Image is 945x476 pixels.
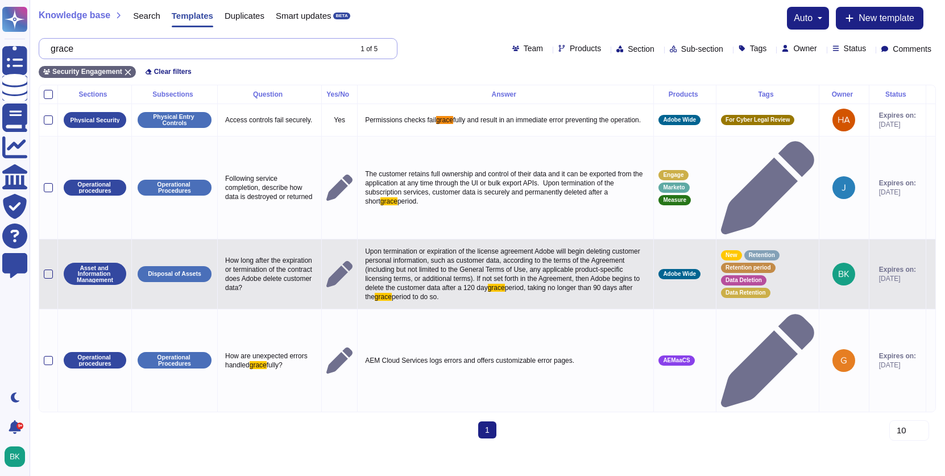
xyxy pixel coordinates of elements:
span: period, taking no longer than 90 days after the [365,284,635,301]
span: Smart updates [276,11,331,20]
input: Search by keywords [45,39,350,59]
span: Duplicates [225,11,264,20]
div: 1 of 5 [360,45,378,52]
div: Answer [362,91,649,98]
span: Adobe Wide [663,271,696,277]
p: AEM Cloud Services logs errors and offers customizable error pages. [362,353,649,368]
span: New template [859,14,914,23]
span: For Cyber Legal Review [726,117,790,123]
div: 9+ [16,423,23,429]
img: user [5,446,25,467]
div: Owner [824,91,864,98]
img: user [832,349,855,372]
span: Permissions checks fail [365,116,436,124]
span: Team [524,44,543,52]
span: Upon termination or expiration of the license agreement Adobe will begin deleting customer person... [365,247,642,292]
span: Retention [749,253,775,258]
p: How long after the expiration or termination of the contract does Adobe delete customer data? [222,253,317,295]
span: Sub-section [681,45,723,53]
span: Engage [663,172,683,178]
span: Status [844,44,867,52]
div: Tags [721,91,814,98]
span: Comments [893,45,931,53]
span: Clear filters [154,68,192,75]
span: grace [436,116,453,124]
span: New [726,253,737,258]
span: Section [628,45,654,53]
p: Asset and Information Management [68,265,122,283]
p: Disposal of Assets [148,271,201,277]
span: [DATE] [879,361,916,370]
span: Templates [172,11,213,20]
p: Yes [326,115,353,125]
div: Yes/No [326,91,353,98]
span: grace [250,361,267,369]
span: fully and result in an immediate error preventing the operation. [453,116,641,124]
span: [DATE] [879,120,916,129]
img: user [832,109,855,131]
span: [DATE] [879,274,916,283]
span: [DATE] [879,188,916,197]
p: Access controls fail securely. [222,113,317,127]
div: Question [222,91,317,98]
span: Adobe Wide [663,117,696,123]
span: Tags [750,44,767,52]
p: Operational procedures [68,181,122,193]
span: The customer retains full ownership and control of their data and it can be exported from the app... [365,170,645,205]
div: Products [658,91,711,98]
span: Search [133,11,160,20]
div: Status [874,91,921,98]
div: BETA [333,13,350,19]
button: auto [794,14,822,23]
span: Expires on: [879,351,916,361]
p: Operational Procedures [142,354,208,366]
p: Operational Procedures [142,181,208,193]
span: Owner [793,44,816,52]
span: Expires on: [879,179,916,188]
span: Expires on: [879,111,916,120]
p: Physical Entry Controls [142,114,208,126]
span: 1 [478,421,496,438]
p: Following service completion, describe how data is destroyed or returned [222,171,317,204]
span: Expires on: [879,265,916,274]
span: Knowledge base [39,11,110,20]
img: user [832,176,855,199]
span: Measure [663,197,686,203]
button: New template [836,7,923,30]
span: How are unexpected errors handled [225,352,309,369]
button: user [2,444,33,469]
span: fully? [267,361,283,369]
span: Security Engagement [52,68,122,75]
p: Physical Security [71,117,120,123]
p: Operational procedures [68,354,122,366]
span: period. [397,197,418,205]
span: grace [375,293,392,301]
div: Subsections [136,91,213,98]
img: user [832,263,855,285]
span: grace [380,197,397,205]
span: Data Deletion [726,278,762,283]
span: Marketo [663,185,685,191]
span: Products [570,44,601,52]
span: Data Retention [726,290,766,296]
span: auto [794,14,813,23]
div: Sections [63,91,127,98]
span: Retention period [726,265,770,271]
span: AEMaaCS [663,358,690,363]
span: grace [488,284,505,292]
span: period to do so. [392,293,439,301]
